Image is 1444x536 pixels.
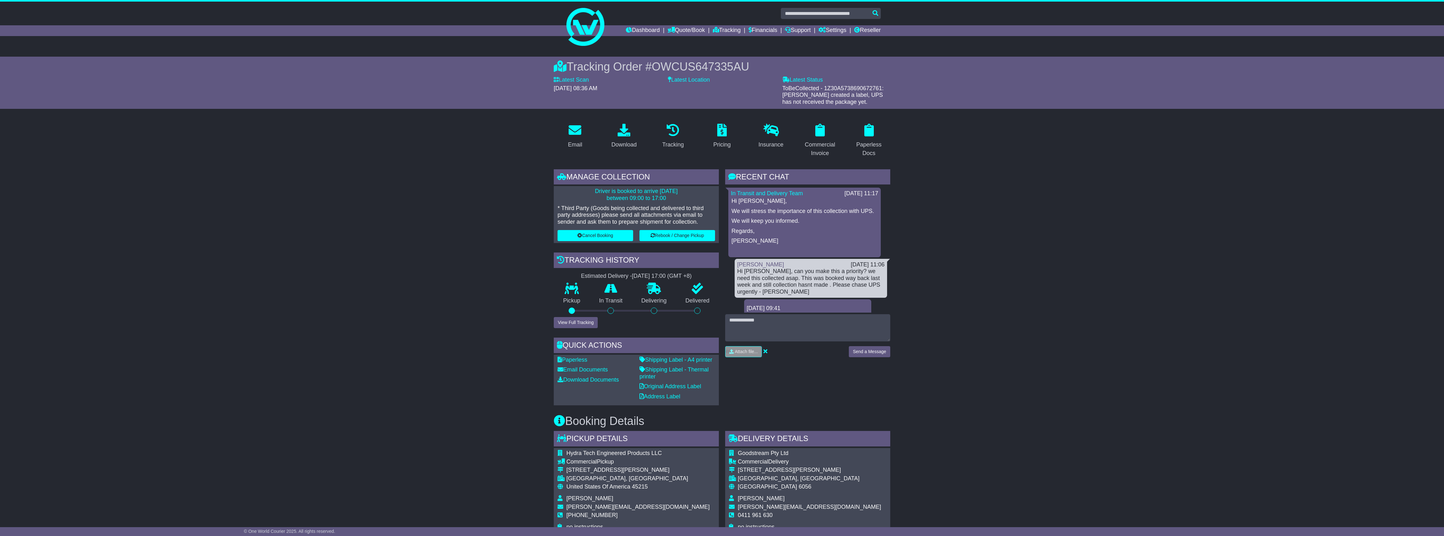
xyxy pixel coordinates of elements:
[668,25,705,36] a: Quote/Book
[554,60,890,73] div: Tracking Order #
[738,467,881,474] div: [STREET_ADDRESS][PERSON_NAME]
[639,393,680,400] a: Address Label
[626,25,660,36] a: Dashboard
[738,458,768,465] span: Commercial
[632,483,648,490] span: 45215
[611,140,637,149] div: Download
[590,297,632,304] p: In Transit
[738,504,881,510] span: [PERSON_NAME][EMAIL_ADDRESS][DOMAIN_NAME]
[782,85,884,105] span: ToBeCollected - 1Z30A5738690672761: [PERSON_NAME] created a label, UPS has not received the packa...
[713,140,731,149] div: Pricing
[632,273,692,280] div: [DATE] 17:00 (GMT +8)
[566,467,710,474] div: [STREET_ADDRESS][PERSON_NAME]
[554,85,597,91] span: [DATE] 08:36 AM
[564,122,586,151] a: Email
[568,140,582,149] div: Email
[749,25,777,36] a: Financials
[731,198,878,205] p: Hi [PERSON_NAME],
[758,140,783,149] div: Insurance
[639,383,701,390] a: Original Address Label
[738,512,773,518] span: 0411 961 630
[558,357,587,363] a: Paperless
[738,524,774,530] span: no instructions
[639,357,712,363] a: Shipping Label - A4 printer
[737,261,784,268] a: [PERSON_NAME]
[662,140,684,149] div: Tracking
[566,495,613,502] span: [PERSON_NAME]
[244,529,335,534] span: © One World Courier 2025. All rights reserved.
[607,122,641,151] a: Download
[652,60,749,73] span: OWCUS647335AU
[558,230,633,241] button: Cancel Booking
[639,230,715,241] button: Rebook / Change Pickup
[738,483,797,490] span: [GEOGRAPHIC_DATA]
[566,458,710,465] div: Pickup
[558,188,715,202] p: Driver is booked to arrive [DATE] between 09:00 to 17:00
[803,140,837,158] div: Commercial Invoice
[799,483,811,490] span: 6056
[725,431,890,448] div: Delivery Details
[725,169,890,186] div: RECENT CHAT
[554,169,719,186] div: Manage collection
[799,122,841,160] a: Commercial Invoice
[639,366,709,380] a: Shipping Label - Thermal printer
[738,458,881,465] div: Delivery
[844,190,878,197] div: [DATE] 11:17
[738,475,881,482] div: [GEOGRAPHIC_DATA], [GEOGRAPHIC_DATA]
[782,77,823,84] label: Latest Status
[851,261,885,268] div: [DATE] 11:06
[632,297,676,304] p: Delivering
[558,366,608,373] a: Email Documents
[566,458,597,465] span: Commercial
[658,122,688,151] a: Tracking
[818,25,846,36] a: Settings
[731,228,878,235] p: Regards,
[785,25,811,36] a: Support
[713,25,741,36] a: Tracking
[854,25,881,36] a: Reseller
[558,377,619,383] a: Download Documents
[554,273,719,280] div: Estimated Delivery -
[738,450,788,456] span: Goodstream Pty Ltd
[554,317,598,328] button: View Full Tracking
[566,483,630,490] span: United States Of America
[737,268,885,295] div: Hi [PERSON_NAME], can you make this a priority? we need this collected asap. This was booked way ...
[731,190,803,196] a: In Transit and Delivery Team
[554,338,719,355] div: Quick Actions
[554,252,719,270] div: Tracking history
[731,218,878,225] p: We will keep you informed.
[852,140,886,158] div: Paperless Docs
[554,297,590,304] p: Pickup
[554,431,719,448] div: Pickup Details
[747,305,869,312] div: [DATE] 09:41
[554,77,589,84] label: Latest Scan
[554,415,890,427] h3: Booking Details
[754,122,787,151] a: Insurance
[738,495,785,502] span: [PERSON_NAME]
[731,208,878,215] p: We will stress the importance of this collection with UPS.
[566,475,710,482] div: [GEOGRAPHIC_DATA], [GEOGRAPHIC_DATA]
[676,297,719,304] p: Delivered
[566,450,662,456] span: Hydra Tech Engineered Products LLC
[558,205,715,226] p: * Third Party (Goods being collected and delivered to third party addresses) please send all atta...
[566,524,603,530] span: no instructions
[849,346,890,357] button: Send a Message
[668,77,710,84] label: Latest Location
[848,122,890,160] a: Paperless Docs
[709,122,735,151] a: Pricing
[566,512,618,518] span: [PHONE_NUMBER]
[566,504,710,510] span: [PERSON_NAME][EMAIL_ADDRESS][DOMAIN_NAME]
[731,238,878,245] p: [PERSON_NAME]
